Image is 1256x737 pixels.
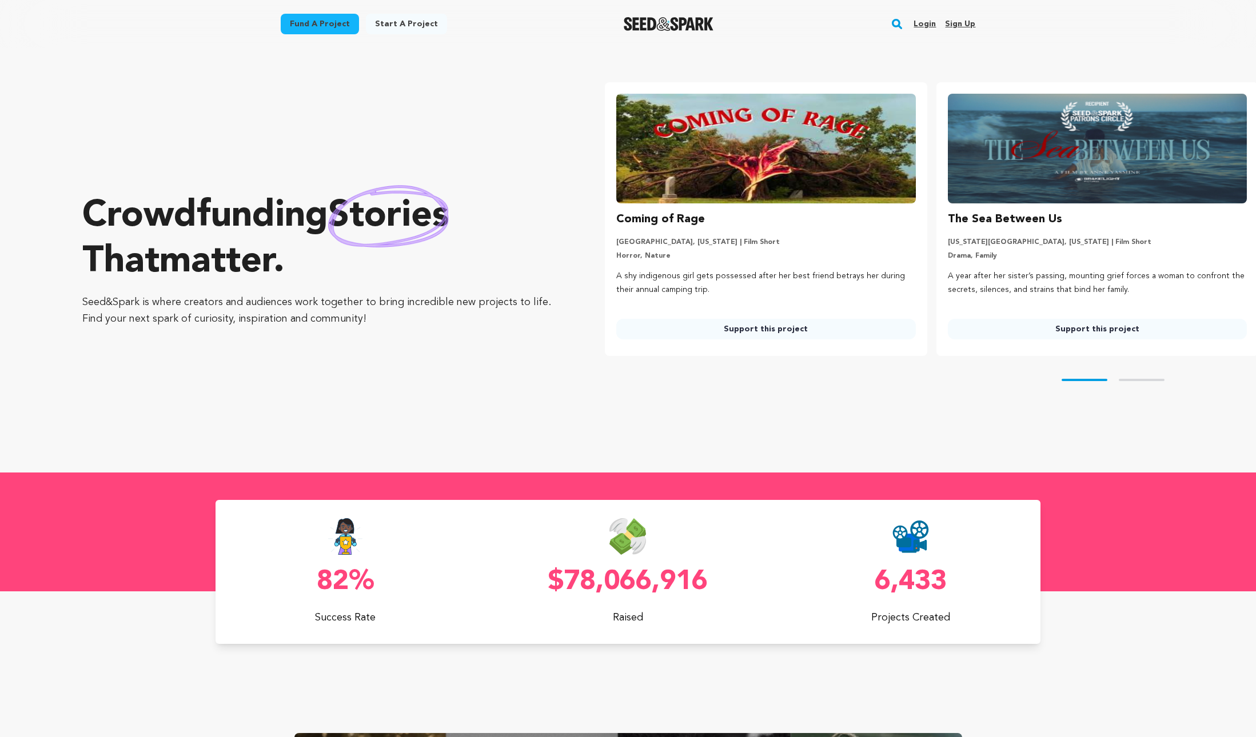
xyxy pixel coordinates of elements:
a: Login [914,15,936,33]
a: Fund a project [281,14,359,34]
a: Seed&Spark Homepage [624,17,713,31]
p: A year after her sister’s passing, mounting grief forces a woman to confront the secrets, silence... [948,270,1247,297]
p: Crowdfunding that . [82,194,559,285]
img: The Sea Between Us image [948,94,1247,203]
p: Seed&Spark is where creators and audiences work together to bring incredible new projects to life... [82,294,559,327]
img: Seed&Spark Success Rate Icon [328,518,363,555]
img: Seed&Spark Projects Created Icon [892,518,929,555]
p: Drama, Family [948,251,1247,261]
p: $78,066,916 [498,568,757,596]
p: Projects Created [781,610,1040,626]
img: Seed&Spark Money Raised Icon [609,518,646,555]
h3: Coming of Rage [616,210,705,229]
p: [US_STATE][GEOGRAPHIC_DATA], [US_STATE] | Film Short [948,238,1247,247]
a: Support this project [948,319,1247,339]
p: Success Rate [216,610,475,626]
p: Horror, Nature [616,251,915,261]
a: Support this project [616,319,915,339]
a: Start a project [366,14,447,34]
p: A shy indigenous girl gets possessed after her best friend betrays her during their annual campin... [616,270,915,297]
img: Seed&Spark Logo Dark Mode [624,17,713,31]
p: 82% [216,568,475,596]
img: hand sketched image [328,185,449,247]
p: Raised [498,610,757,626]
p: [GEOGRAPHIC_DATA], [US_STATE] | Film Short [616,238,915,247]
span: matter [160,244,273,281]
a: Sign up [945,15,975,33]
img: Coming of Rage image [616,94,915,203]
p: 6,433 [781,568,1040,596]
h3: The Sea Between Us [948,210,1062,229]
